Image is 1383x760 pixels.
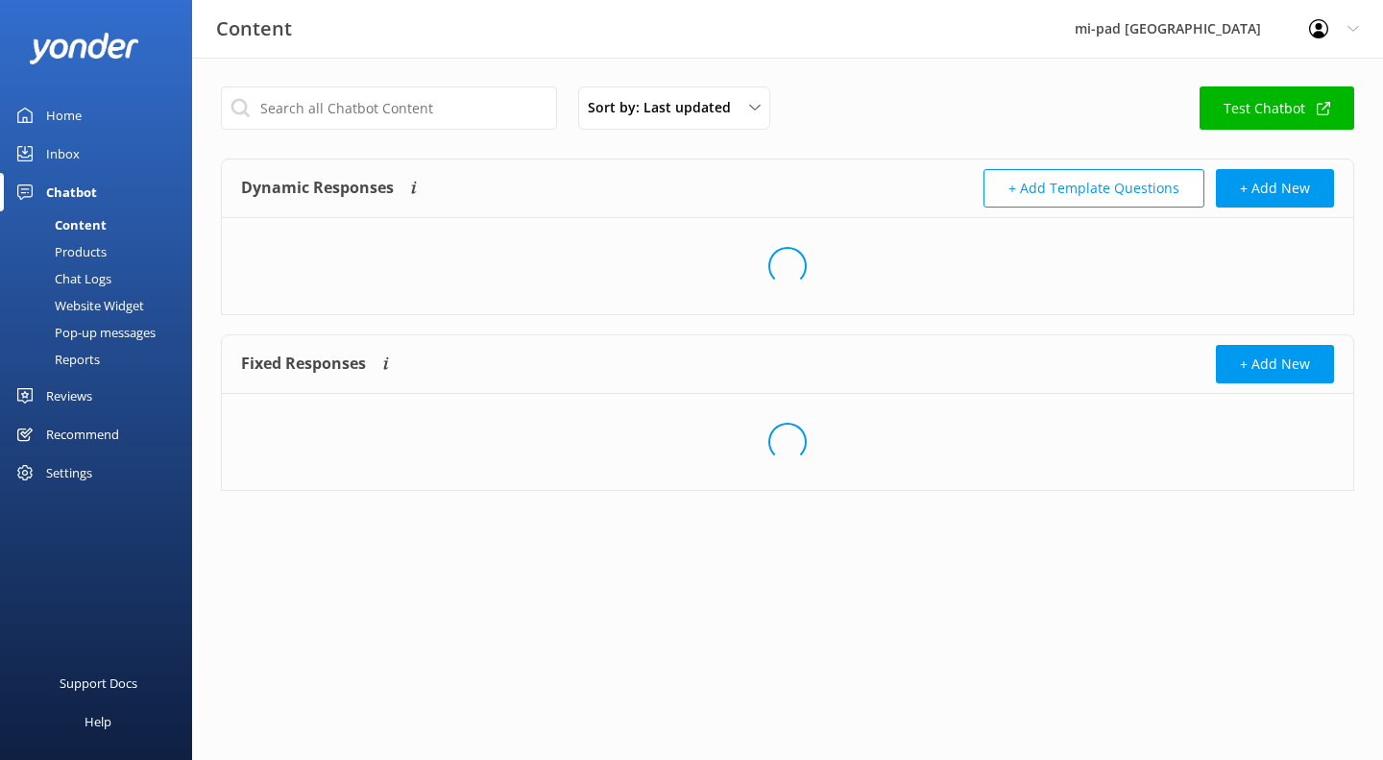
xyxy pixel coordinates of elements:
a: Test Chatbot [1200,86,1354,130]
div: Reviews [46,377,92,415]
button: + Add New [1216,345,1334,383]
a: Content [12,211,192,238]
button: + Add Template Questions [983,169,1204,208]
h4: Dynamic Responses [241,169,394,208]
div: Support Docs [60,664,137,702]
input: Search all Chatbot Content [221,86,557,130]
h3: Content [216,13,292,44]
div: Settings [46,454,92,492]
div: Products [12,238,107,265]
div: Recommend [46,415,119,454]
div: Content [12,211,107,238]
button: + Add New [1216,169,1334,208]
a: Products [12,238,192,265]
span: Sort by: Last updated [588,97,742,118]
a: Website Widget [12,292,192,319]
a: Reports [12,346,192,373]
div: Reports [12,346,100,373]
div: Inbox [46,135,80,173]
div: Pop-up messages [12,319,156,346]
div: Chat Logs [12,265,111,292]
h4: Fixed Responses [241,345,366,383]
a: Chat Logs [12,265,192,292]
a: Pop-up messages [12,319,192,346]
img: yonder-white-logo.png [29,33,139,64]
div: Website Widget [12,292,144,319]
div: Help [85,702,111,741]
div: Chatbot [46,173,97,211]
div: Home [46,96,82,135]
